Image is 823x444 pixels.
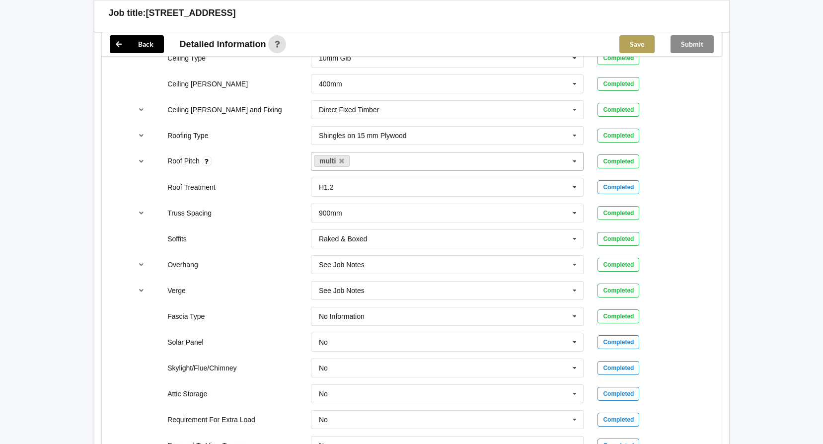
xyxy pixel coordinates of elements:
div: Completed [598,309,639,323]
button: reference-toggle [132,204,151,222]
h3: Job title: [109,7,146,19]
div: Raked & Boxed [319,235,367,242]
div: Completed [598,232,639,246]
div: No Information [319,313,365,320]
div: Shingles on 15 mm Plywood [319,132,407,139]
a: multi [314,155,350,167]
label: Solar Panel [167,338,203,346]
label: Fascia Type [167,312,205,320]
div: H1.2 [319,184,334,191]
div: See Job Notes [319,287,365,294]
label: Soffits [167,235,187,243]
div: 900mm [319,210,342,217]
div: Completed [598,77,639,91]
div: Completed [598,51,639,65]
div: Completed [598,387,639,401]
label: Overhang [167,261,198,269]
div: No [319,365,328,371]
div: Completed [598,129,639,143]
label: Ceiling Type [167,54,206,62]
label: Skylight/Flue/Chimney [167,364,236,372]
div: 400mm [319,80,342,87]
div: 10mm Gib [319,55,351,62]
label: Truss Spacing [167,209,212,217]
div: Completed [598,413,639,427]
div: Direct Fixed Timber [319,106,379,113]
button: reference-toggle [132,282,151,299]
div: No [319,390,328,397]
span: Detailed information [180,40,266,49]
div: No [319,416,328,423]
label: Ceiling [PERSON_NAME] [167,80,248,88]
label: Ceiling [PERSON_NAME] and Fixing [167,106,282,114]
div: Completed [598,206,639,220]
button: Save [619,35,655,53]
h3: [STREET_ADDRESS] [146,7,236,19]
label: Requirement For Extra Load [167,416,255,424]
label: Roofing Type [167,132,208,140]
div: See Job Notes [319,261,365,268]
button: Back [110,35,164,53]
button: reference-toggle [132,127,151,145]
label: Roof Treatment [167,183,216,191]
div: Completed [598,258,639,272]
div: No [319,339,328,346]
label: Roof Pitch [167,157,201,165]
div: Completed [598,103,639,117]
label: Attic Storage [167,390,207,398]
button: reference-toggle [132,256,151,274]
label: Verge [167,287,186,295]
div: Completed [598,361,639,375]
div: Completed [598,284,639,297]
div: Completed [598,335,639,349]
div: Completed [598,154,639,168]
button: reference-toggle [132,101,151,119]
button: reference-toggle [132,152,151,170]
div: Completed [598,180,639,194]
